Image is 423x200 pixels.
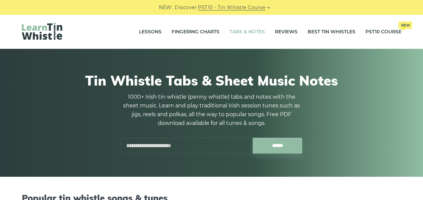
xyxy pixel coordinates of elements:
span: New [398,22,412,29]
img: LearnTinWhistle.com [22,23,62,40]
a: Tabs & Notes [230,24,265,40]
a: Best Tin Whistles [308,24,355,40]
a: Reviews [275,24,297,40]
p: 1000+ Irish tin whistle (penny whistle) tabs and notes with the sheet music. Learn and play tradi... [121,93,303,128]
h1: Tin Whistle Tabs & Sheet Music Notes [22,72,401,89]
a: Fingering Charts [172,24,219,40]
a: PST10 CourseNew [365,24,401,40]
a: Lessons [139,24,162,40]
